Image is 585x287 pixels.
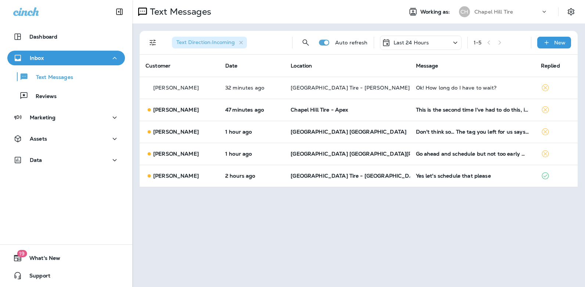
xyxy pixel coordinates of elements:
div: This is the second time I’ve had to do this, it better not happen again. [416,107,529,113]
button: Assets [7,131,125,146]
button: Data [7,153,125,167]
p: Inbox [30,55,44,61]
div: Go ahead and schedule but not too early morning. My windshield wiper fluid also needs repairing. ... [416,151,529,157]
p: Assets [30,136,47,142]
div: Text Direction:Incoming [172,37,247,48]
p: [PERSON_NAME] [153,107,199,113]
p: Aug 26, 2025 12:52 PM [225,85,279,91]
div: Ok! How long do I have to wait? [416,85,529,91]
button: Support [7,268,125,283]
p: Chapel Hill Tire [474,9,513,15]
p: Auto refresh [335,40,368,46]
p: [PERSON_NAME] [153,85,199,91]
p: Reviews [28,93,57,100]
p: Aug 26, 2025 12:22 PM [225,129,279,135]
span: Support [22,273,50,281]
button: Search Messages [298,35,313,50]
button: Dashboard [7,29,125,44]
p: Last 24 Hours [394,40,429,46]
span: [GEOGRAPHIC_DATA] [GEOGRAPHIC_DATA][PERSON_NAME] [291,150,452,157]
p: Data [30,157,42,163]
span: Replied [541,62,560,69]
span: Chapel Hill Tire - Apex [291,106,348,113]
p: [PERSON_NAME] [153,151,199,157]
p: [PERSON_NAME] [153,173,199,179]
button: Settings [564,5,578,18]
span: Date [225,62,238,69]
div: Yes let's schedule that please [416,173,529,179]
span: [GEOGRAPHIC_DATA] Tire - [GEOGRAPHIC_DATA] [291,172,421,179]
p: Marketing [30,115,55,120]
div: 1 - 5 [474,40,481,46]
button: Marketing [7,110,125,125]
button: Reviews [7,88,125,103]
button: 19What's New [7,251,125,265]
button: Inbox [7,51,125,65]
p: Aug 26, 2025 11:51 AM [225,151,279,157]
span: Location [291,62,312,69]
button: Text Messages [7,69,125,84]
p: New [554,40,566,46]
span: Working as: [420,9,452,15]
div: CH [459,6,470,17]
span: What's New [22,255,60,264]
button: Collapse Sidebar [109,4,130,19]
p: Aug 26, 2025 12:37 PM [225,107,279,113]
p: Text Messages [147,6,211,17]
p: [PERSON_NAME] [153,129,199,135]
p: Aug 26, 2025 11:23 AM [225,173,279,179]
span: [GEOGRAPHIC_DATA] [GEOGRAPHIC_DATA] [291,128,406,135]
span: Customer [146,62,171,69]
button: Filters [146,35,160,50]
span: [GEOGRAPHIC_DATA] Tire - [PERSON_NAME][GEOGRAPHIC_DATA] [291,84,467,91]
p: Text Messages [29,74,73,81]
span: Text Direction : Incoming [176,39,235,46]
p: Dashboard [29,34,57,40]
span: Message [416,62,438,69]
div: Don't think so… The tag you left for us says 10–20 3–20 25 and another 1500 miles. Car indicator ... [416,129,529,135]
span: 19 [17,250,27,257]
